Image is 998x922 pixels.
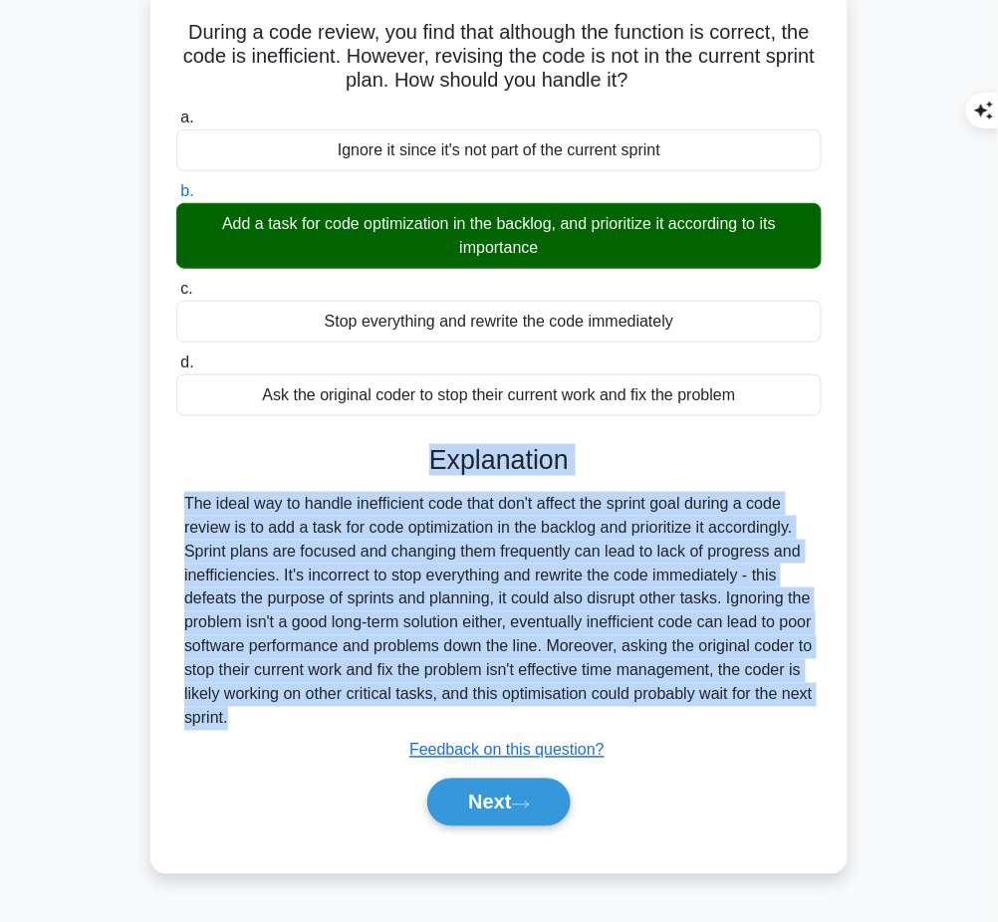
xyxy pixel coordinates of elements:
[188,444,810,476] h3: Explanation
[180,280,192,297] span: c.
[180,109,193,125] span: a.
[176,129,822,171] div: Ignore it since it's not part of the current sprint
[427,779,570,826] button: Next
[180,182,193,199] span: b.
[176,203,822,269] div: Add a task for code optimization in the backlog, and prioritize it according to its importance
[174,20,824,94] h5: During a code review, you find that although the function is correct, the code is inefficient. Ho...
[176,374,822,416] div: Ask the original coder to stop their current work and fix the problem
[184,492,814,731] div: The ideal way to handle inefficient code that don't affect the sprint goal during a code review i...
[176,301,822,343] div: Stop everything and rewrite the code immediately
[180,353,193,370] span: d.
[409,742,605,759] a: Feedback on this question?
